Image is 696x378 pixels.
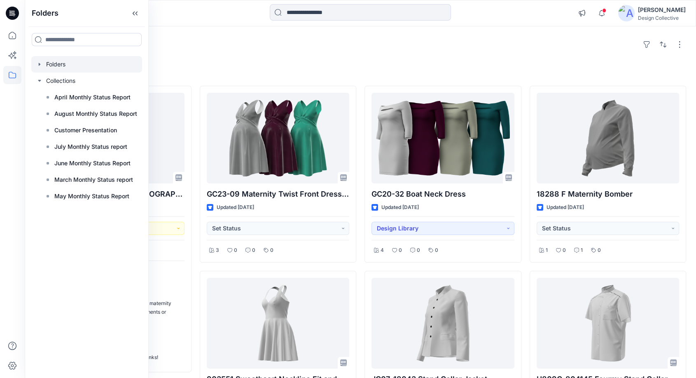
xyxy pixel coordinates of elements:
[598,246,601,255] p: 0
[537,278,680,369] a: U809C-804145 Fourmy Stand Collar With Contrast Trim
[381,246,384,255] p: 4
[270,246,273,255] p: 0
[417,246,420,255] p: 0
[546,246,548,255] p: 1
[35,68,686,77] h4: Styles
[54,175,133,185] p: March Monthly Status report
[381,203,419,212] p: Updated [DATE]
[399,246,402,255] p: 0
[537,188,680,200] p: 18288 F Maternity Bomber
[547,203,584,212] p: Updated [DATE]
[435,246,438,255] p: 0
[618,5,635,21] img: avatar
[537,93,680,183] a: 18288 F Maternity Bomber
[207,93,350,183] a: GC23-09 Maternity Twist Front Dress_In Progress
[638,5,686,15] div: [PERSON_NAME]
[371,278,514,369] a: JC07-18043 Stand Collar Jacket
[581,246,583,255] p: 1
[54,158,131,168] p: June Monthly Status Report
[54,92,131,102] p: April Monthly Status Report
[54,142,127,152] p: July Monthly Status report
[207,278,350,369] a: 903551 Sweetheart Neckline Fit and Flare Suncoast
[371,188,514,200] p: GC20-32 Boat Neck Dress
[54,109,137,119] p: August Monthly Status Report
[638,15,686,21] div: Design Collective
[217,203,254,212] p: Updated [DATE]
[207,188,350,200] p: GC23-09 Maternity Twist Front Dress_In Progress
[252,246,255,255] p: 0
[54,125,117,135] p: Customer Presentation
[234,246,237,255] p: 0
[54,191,129,201] p: May Monthly Status Report
[371,93,514,183] a: GC20-32 Boat Neck Dress
[563,246,566,255] p: 0
[216,246,219,255] p: 3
